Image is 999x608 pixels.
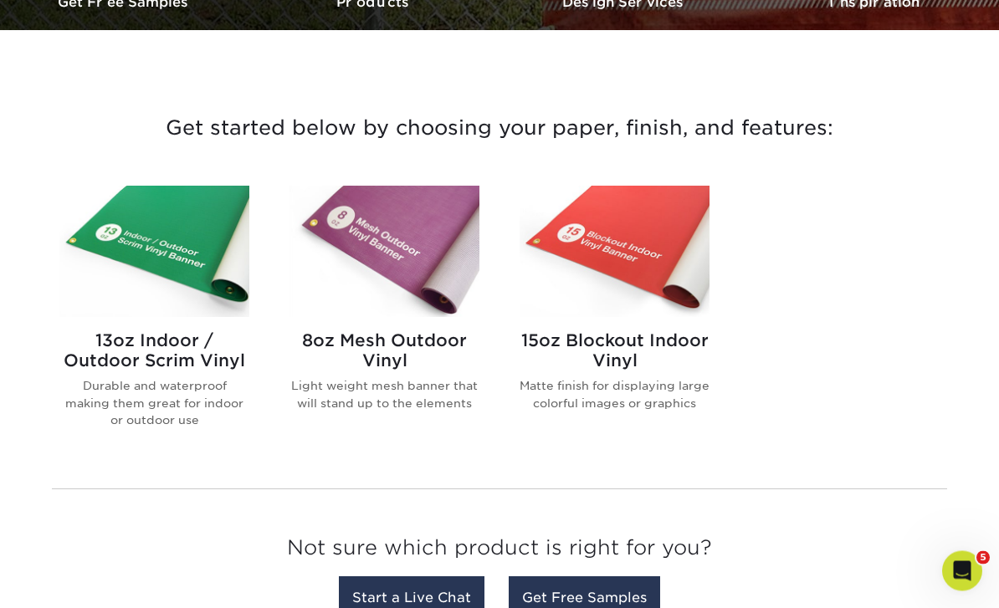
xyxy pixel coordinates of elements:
[4,557,142,602] iframe: Google Customer Reviews
[289,186,479,318] img: 8oz Mesh Outdoor Vinyl Banners
[13,91,986,166] h3: Get started below by choosing your paper, finish, and features:
[59,331,249,371] h2: 13oz Indoor / Outdoor Scrim Vinyl
[520,331,710,371] h2: 15oz Blockout Indoor Vinyl
[942,551,982,591] iframe: Intercom live chat
[289,186,479,456] a: 8oz Mesh Outdoor Vinyl Banners 8oz Mesh Outdoor Vinyl Light weight mesh banner that will stand up...
[289,331,479,371] h2: 8oz Mesh Outdoor Vinyl
[520,186,710,456] a: 15oz Blockout Indoor Vinyl Banners 15oz Blockout Indoor Vinyl Matte finish for displaying large c...
[289,378,479,412] p: Light weight mesh banner that will stand up to the elements
[59,186,249,318] img: 13oz Indoor / Outdoor Scrim Vinyl Banners
[520,186,710,318] img: 15oz Blockout Indoor Vinyl Banners
[976,551,990,565] span: 5
[520,378,710,412] p: Matte finish for displaying large colorful images or graphics
[59,186,249,456] a: 13oz Indoor / Outdoor Scrim Vinyl Banners 13oz Indoor / Outdoor Scrim Vinyl Durable and waterproo...
[52,524,947,581] h3: Not sure which product is right for you?
[59,378,249,429] p: Durable and waterproof making them great for indoor or outdoor use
